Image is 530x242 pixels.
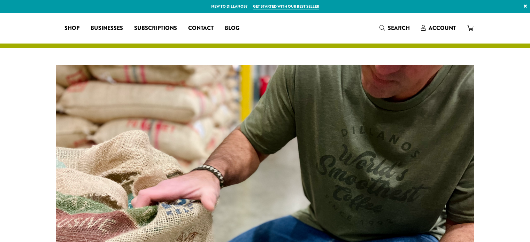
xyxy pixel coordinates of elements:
[59,23,85,34] a: Shop
[374,22,415,34] a: Search
[388,24,410,32] span: Search
[64,24,79,33] span: Shop
[91,24,123,33] span: Businesses
[134,24,177,33] span: Subscriptions
[225,24,239,33] span: Blog
[253,3,319,9] a: Get started with our best seller
[188,24,214,33] span: Contact
[429,24,456,32] span: Account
